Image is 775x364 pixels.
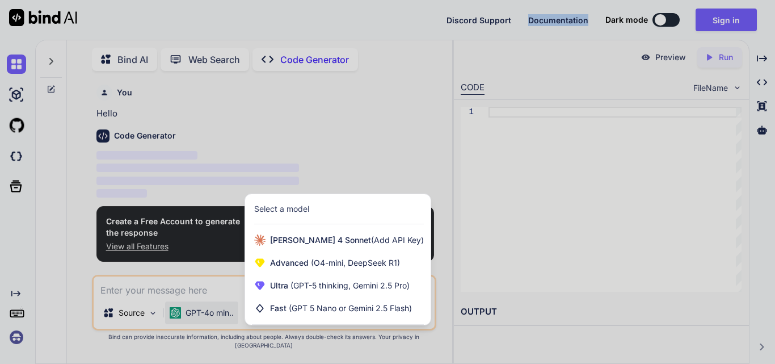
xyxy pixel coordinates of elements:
[289,303,412,313] span: (GPT 5 Nano or Gemini 2.5 Flash)
[270,257,400,269] span: Advanced
[309,258,400,267] span: (O4-mini, DeepSeek R1)
[254,203,309,215] div: Select a model
[270,303,412,314] span: Fast
[371,235,424,245] span: (Add API Key)
[288,281,410,290] span: (GPT-5 thinking, Gemini 2.5 Pro)
[270,280,410,291] span: Ultra
[270,235,424,246] span: [PERSON_NAME] 4 Sonnet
